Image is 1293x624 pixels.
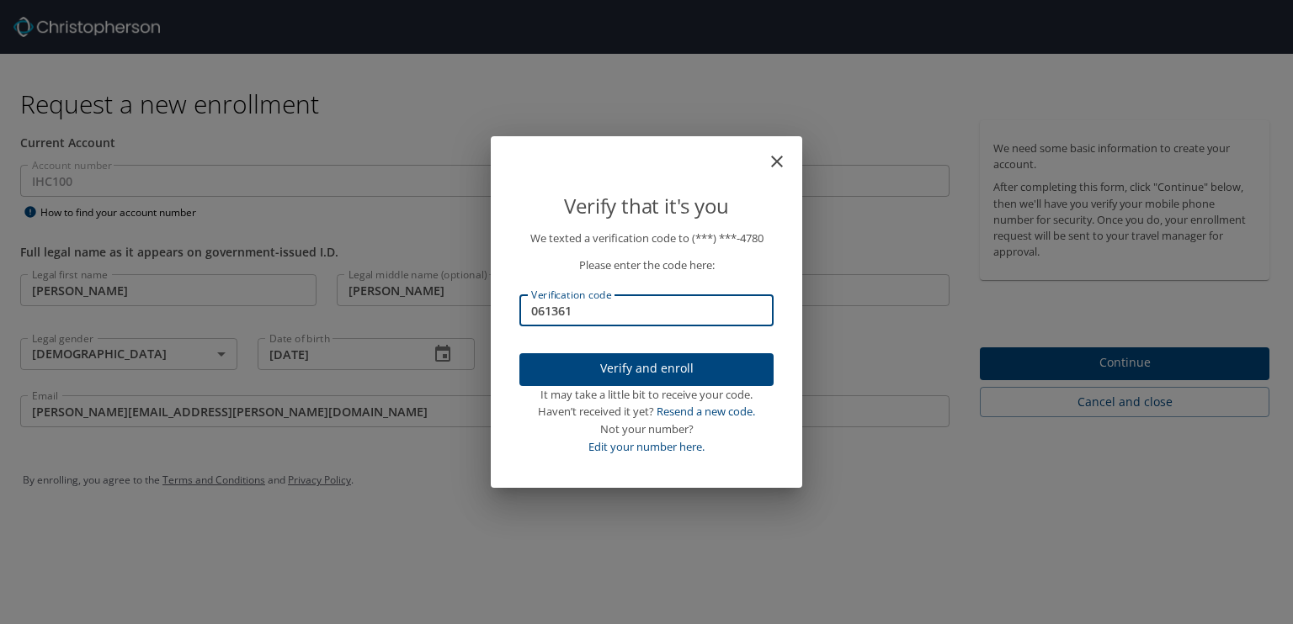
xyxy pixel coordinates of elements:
[533,358,760,379] span: Verify and enroll
[519,256,774,274] p: Please enter the code here:
[519,230,774,247] p: We texted a verification code to (***) ***- 4780
[519,403,774,420] div: Haven’t received it yet?
[657,404,755,419] a: Resend a new code.
[775,143,795,163] button: close
[519,353,774,386] button: Verify and enroll
[519,420,774,438] div: Not your number?
[519,190,774,222] p: Verify that it's you
[588,439,705,454] a: Edit your number here.
[519,386,774,404] div: It may take a little bit to receive your code.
